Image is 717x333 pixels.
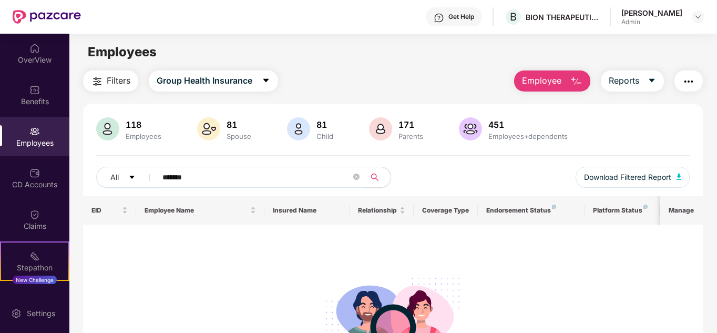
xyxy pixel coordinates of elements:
div: 451 [486,119,570,130]
img: svg+xml;base64,PHN2ZyB4bWxucz0iaHR0cDovL3d3dy53My5vcmcvMjAwMC9zdmciIHdpZHRoPSIyNCIgaGVpZ2h0PSIyNC... [682,75,695,88]
span: Employee [522,74,561,87]
div: Stepathon [1,263,68,273]
img: svg+xml;base64,PHN2ZyB4bWxucz0iaHR0cDovL3d3dy53My5vcmcvMjAwMC9zdmciIHhtbG5zOnhsaW5rPSJodHRwOi8vd3... [677,174,682,180]
th: EID [83,196,137,225]
img: New Pazcare Logo [13,10,81,24]
div: 118 [124,119,163,130]
span: caret-down [262,76,270,86]
span: caret-down [128,174,136,182]
img: svg+xml;base64,PHN2ZyBpZD0iSGVscC0zMngzMiIgeG1sbnM9Imh0dHA6Ly93d3cudzMub3JnLzIwMDAvc3ZnIiB3aWR0aD... [434,13,444,23]
th: Manage [660,196,703,225]
img: svg+xml;base64,PHN2ZyB4bWxucz0iaHR0cDovL3d3dy53My5vcmcvMjAwMC9zdmciIHhtbG5zOnhsaW5rPSJodHRwOi8vd3... [197,117,220,140]
img: svg+xml;base64,PHN2ZyBpZD0iQ2xhaW0iIHhtbG5zPSJodHRwOi8vd3d3LnczLm9yZy8yMDAwL3N2ZyIgd2lkdGg9IjIwIi... [29,209,40,220]
button: search [365,167,391,188]
span: Relationship [358,206,397,215]
span: Employees [88,44,157,59]
div: Employees [124,132,163,140]
span: Download Filtered Report [584,171,671,183]
span: close-circle [353,173,360,183]
img: svg+xml;base64,PHN2ZyB4bWxucz0iaHR0cDovL3d3dy53My5vcmcvMjAwMC9zdmciIHdpZHRoPSIyMSIgaGVpZ2h0PSIyMC... [29,251,40,261]
img: svg+xml;base64,PHN2ZyBpZD0iU2V0dGluZy0yMHgyMCIgeG1sbnM9Imh0dHA6Ly93d3cudzMub3JnLzIwMDAvc3ZnIiB3aW... [11,308,22,319]
button: Filters [83,70,138,92]
img: svg+xml;base64,PHN2ZyB4bWxucz0iaHR0cDovL3d3dy53My5vcmcvMjAwMC9zdmciIHdpZHRoPSI4IiBoZWlnaHQ9IjgiIH... [552,205,556,209]
div: Platform Status [593,206,651,215]
span: Employee Name [145,206,248,215]
div: 81 [314,119,335,130]
span: Group Health Insurance [157,74,252,87]
span: All [110,171,119,183]
div: Endorsement Status [486,206,576,215]
div: Settings [24,308,58,319]
button: Employee [514,70,590,92]
button: Allcaret-down [96,167,160,188]
div: New Challenge [13,276,57,284]
img: svg+xml;base64,PHN2ZyB4bWxucz0iaHR0cDovL3d3dy53My5vcmcvMjAwMC9zdmciIHdpZHRoPSIyNCIgaGVpZ2h0PSIyNC... [91,75,104,88]
img: svg+xml;base64,PHN2ZyB4bWxucz0iaHR0cDovL3d3dy53My5vcmcvMjAwMC9zdmciIHhtbG5zOnhsaW5rPSJodHRwOi8vd3... [369,117,392,140]
span: Filters [107,74,130,87]
th: Employee Name [136,196,264,225]
div: BION THERAPEUTICS ([GEOGRAPHIC_DATA]) PRIVATE LIMITED [526,12,599,22]
span: search [365,173,385,181]
div: Child [314,132,335,140]
div: 81 [224,119,253,130]
div: 171 [396,119,425,130]
div: Get Help [448,13,474,21]
th: Relationship [350,196,414,225]
div: Employees+dependents [486,132,570,140]
img: svg+xml;base64,PHN2ZyB4bWxucz0iaHR0cDovL3d3dy53My5vcmcvMjAwMC9zdmciIHhtbG5zOnhsaW5rPSJodHRwOi8vd3... [459,117,482,140]
img: svg+xml;base64,PHN2ZyBpZD0iRW1wbG95ZWVzIiB4bWxucz0iaHR0cDovL3d3dy53My5vcmcvMjAwMC9zdmciIHdpZHRoPS... [29,126,40,137]
span: Reports [609,74,639,87]
img: svg+xml;base64,PHN2ZyBpZD0iQ0RfQWNjb3VudHMiIGRhdGEtbmFtZT0iQ0QgQWNjb3VudHMiIHhtbG5zPSJodHRwOi8vd3... [29,168,40,178]
th: Insured Name [264,196,350,225]
img: svg+xml;base64,PHN2ZyBpZD0iRW5kb3JzZW1lbnRzIiB4bWxucz0iaHR0cDovL3d3dy53My5vcmcvMjAwMC9zdmciIHdpZH... [29,292,40,303]
span: caret-down [648,76,656,86]
img: svg+xml;base64,PHN2ZyBpZD0iQmVuZWZpdHMiIHhtbG5zPSJodHRwOi8vd3d3LnczLm9yZy8yMDAwL3N2ZyIgd2lkdGg9Ij... [29,85,40,95]
img: svg+xml;base64,PHN2ZyBpZD0iSG9tZSIgeG1sbnM9Imh0dHA6Ly93d3cudzMub3JnLzIwMDAvc3ZnIiB3aWR0aD0iMjAiIG... [29,43,40,54]
img: svg+xml;base64,PHN2ZyB4bWxucz0iaHR0cDovL3d3dy53My5vcmcvMjAwMC9zdmciIHdpZHRoPSI4IiBoZWlnaHQ9IjgiIH... [643,205,648,209]
button: Reportscaret-down [601,70,664,92]
div: [PERSON_NAME] [621,8,682,18]
img: svg+xml;base64,PHN2ZyBpZD0iRHJvcGRvd24tMzJ4MzIiIHhtbG5zPSJodHRwOi8vd3d3LnczLm9yZy8yMDAwL3N2ZyIgd2... [694,13,702,21]
th: Coverage Type [414,196,478,225]
div: Admin [621,18,682,26]
span: B [510,11,517,23]
div: Spouse [224,132,253,140]
span: EID [91,206,120,215]
button: Download Filtered Report [576,167,690,188]
span: close-circle [353,174,360,180]
div: Parents [396,132,425,140]
button: Group Health Insurancecaret-down [149,70,278,92]
img: svg+xml;base64,PHN2ZyB4bWxucz0iaHR0cDovL3d3dy53My5vcmcvMjAwMC9zdmciIHhtbG5zOnhsaW5rPSJodHRwOi8vd3... [570,75,582,88]
img: svg+xml;base64,PHN2ZyB4bWxucz0iaHR0cDovL3d3dy53My5vcmcvMjAwMC9zdmciIHhtbG5zOnhsaW5rPSJodHRwOi8vd3... [96,117,119,140]
img: svg+xml;base64,PHN2ZyB4bWxucz0iaHR0cDovL3d3dy53My5vcmcvMjAwMC9zdmciIHhtbG5zOnhsaW5rPSJodHRwOi8vd3... [287,117,310,140]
